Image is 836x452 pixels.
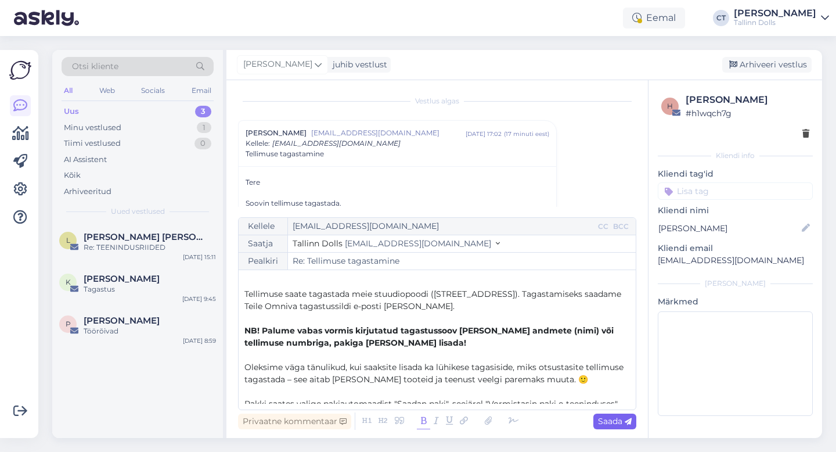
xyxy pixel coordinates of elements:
[311,128,466,138] span: [EMAIL_ADDRESS][DOMAIN_NAME]
[658,278,813,289] div: [PERSON_NAME]
[246,128,307,138] span: [PERSON_NAME]
[658,182,813,200] input: Lisa tag
[189,83,214,98] div: Email
[345,238,491,249] span: [EMAIL_ADDRESS][DOMAIN_NAME]
[244,362,626,385] span: Oleksime väga tänulikud, kui saaksite lisada ka lühikese tagasiside, miks otsustasite tellimuse t...
[623,8,685,28] div: Eemal
[658,254,813,267] p: [EMAIL_ADDRESS][DOMAIN_NAME]
[84,274,160,284] span: Kerti Siigur
[183,336,216,345] div: [DATE] 8:59
[658,222,799,235] input: Lisa nimi
[658,168,813,180] p: Kliendi tag'id
[272,139,401,148] span: [EMAIL_ADDRESS][DOMAIN_NAME]
[64,138,121,149] div: Tiimi vestlused
[66,236,70,245] span: L
[246,177,549,250] div: Tere
[62,83,75,98] div: All
[244,399,620,421] span: Pakki saates valige pakiautomaadist "Saadan paki", seejärel "Vormistasin paki e-teeninduses" ning...
[667,102,673,110] span: h
[246,149,324,159] span: Tellimuse tagastamine
[84,326,216,336] div: Töörõivad
[658,150,813,161] div: Kliendi info
[328,59,387,71] div: juhib vestlust
[111,206,165,217] span: Uued vestlused
[64,106,79,117] div: Uus
[72,60,118,73] span: Otsi kliente
[293,238,343,249] span: Tallinn Dolls
[84,242,216,253] div: Re: TEENINDUSRIIDED
[66,278,71,286] span: K
[84,284,216,295] div: Tagastus
[195,106,211,117] div: 3
[182,295,216,303] div: [DATE] 9:45
[713,10,729,26] div: CT
[238,96,636,106] div: Vestlus algas
[734,9,816,18] div: [PERSON_NAME]
[598,416,632,426] span: Saada
[239,218,288,235] div: Kellele
[288,218,596,235] input: Recepient...
[246,139,270,148] span: Kellele :
[197,122,211,134] div: 1
[84,315,160,326] span: Pille Tamme
[64,154,107,166] div: AI Assistent
[97,83,117,98] div: Web
[658,296,813,308] p: Märkmed
[9,59,31,81] img: Askly Logo
[64,186,111,198] div: Arhiveeritud
[183,253,216,261] div: [DATE] 15:11
[288,253,636,270] input: Write subject here...
[734,18,816,27] div: Tallinn Dolls
[611,221,631,232] div: BCC
[239,253,288,270] div: Pealkiri
[734,9,829,27] a: [PERSON_NAME]Tallinn Dolls
[66,320,71,328] span: P
[504,130,549,138] div: ( 17 minuti eest )
[246,198,549,209] div: Soovin tellimuse tagastada.
[596,221,611,232] div: CC
[686,93,809,107] div: [PERSON_NAME]
[239,235,288,252] div: Saatja
[64,122,121,134] div: Minu vestlused
[139,83,167,98] div: Socials
[64,170,81,181] div: Kõik
[658,205,813,217] p: Kliendi nimi
[243,58,312,71] span: [PERSON_NAME]
[722,57,812,73] div: Arhiveeri vestlus
[84,232,204,242] span: Liisa Timmi
[658,242,813,254] p: Kliendi email
[194,138,211,149] div: 0
[244,325,616,348] span: NB! Palume vabas vormis kirjutatud tagastussoov [PERSON_NAME] andmete (nimi) või tellimuse numbri...
[293,238,500,250] button: Tallinn Dolls [EMAIL_ADDRESS][DOMAIN_NAME]
[686,107,809,120] div: # h1wqch7g
[238,414,351,429] div: Privaatne kommentaar
[244,289,624,311] span: Tellimuse saate tagastada meie stuudiopoodi ([STREET_ADDRESS]). Tagastamiseks saadame Teile Omniv...
[466,130,502,138] div: [DATE] 17:02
